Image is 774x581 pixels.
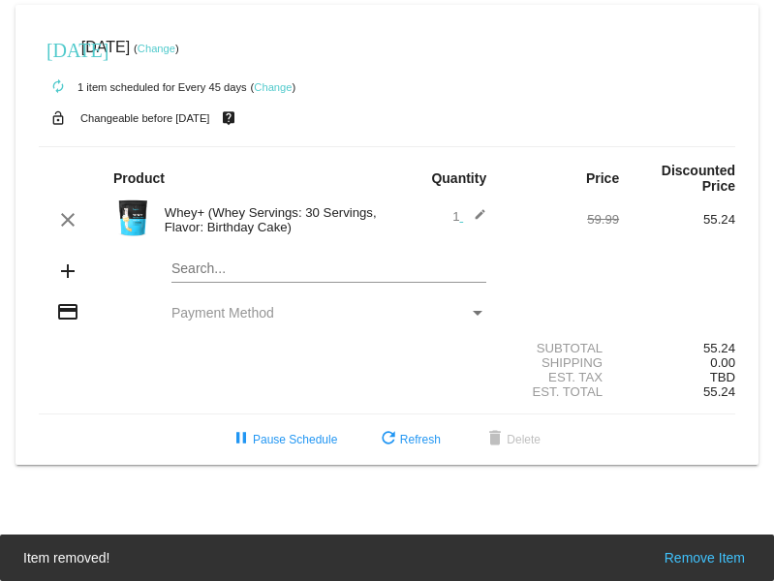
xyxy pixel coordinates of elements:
span: 55.24 [703,384,735,399]
mat-select: Payment Method [171,305,486,321]
button: Delete [468,422,556,457]
mat-icon: refresh [377,428,400,451]
mat-icon: credit_card [56,300,79,323]
mat-icon: lock_open [46,106,70,131]
span: Pause Schedule [230,433,337,446]
mat-icon: edit [463,208,486,231]
span: TBD [710,370,735,384]
div: 55.24 [619,341,735,355]
span: Refresh [377,433,441,446]
small: Changeable before [DATE] [80,112,210,124]
strong: Product [113,170,165,186]
div: 59.99 [503,212,619,227]
mat-icon: [DATE] [46,37,70,60]
button: Remove Item [659,548,751,567]
strong: Price [586,170,619,186]
span: 0.00 [710,355,735,370]
small: ( ) [134,43,179,54]
input: Search... [171,261,486,277]
a: Change [138,43,175,54]
small: 1 item scheduled for Every 45 days [39,81,247,93]
span: Delete [483,433,541,446]
mat-icon: clear [56,208,79,231]
strong: Discounted Price [662,163,735,194]
mat-icon: live_help [217,106,240,131]
span: Payment Method [171,305,274,321]
div: Est. Tax [503,370,619,384]
div: Est. Total [503,384,619,399]
strong: Quantity [431,170,486,186]
mat-icon: delete [483,428,507,451]
div: Whey+ (Whey Servings: 30 Servings, Flavor: Birthday Cake) [155,205,387,234]
div: Subtotal [503,341,619,355]
button: Refresh [361,422,456,457]
small: ( ) [251,81,296,93]
div: 55.24 [619,212,735,227]
button: Pause Schedule [214,422,353,457]
simple-snack-bar: Item removed! [23,548,751,567]
mat-icon: add [56,260,79,283]
mat-icon: pause [230,428,253,451]
span: 1 [452,209,486,224]
div: Shipping [503,355,619,370]
a: Change [254,81,292,93]
mat-icon: autorenew [46,76,70,99]
img: Image-1-Carousel-Whey-2lb-Bday-Cake-no-badge-Transp.png [113,199,152,237]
